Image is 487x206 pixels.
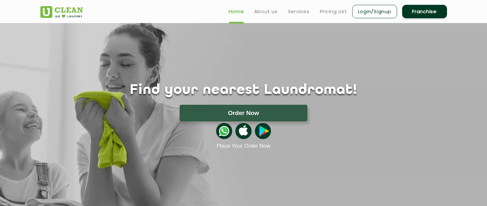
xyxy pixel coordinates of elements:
[402,5,447,18] a: Franchise
[352,5,397,18] a: Login/Signup
[235,123,251,139] img: apple-icon.png
[216,143,270,149] a: Place Your Order Now
[254,8,278,15] a: About us
[40,6,83,18] img: UClean Laundry and Dry Cleaning
[320,8,347,15] a: Pricing List
[229,8,244,15] a: Home
[288,8,310,15] a: Services
[216,123,232,139] img: whatsappicon.png
[36,82,452,98] h1: Find your nearest Laundromat!
[180,105,307,121] button: Order Now
[255,123,271,139] img: playstoreicon.png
